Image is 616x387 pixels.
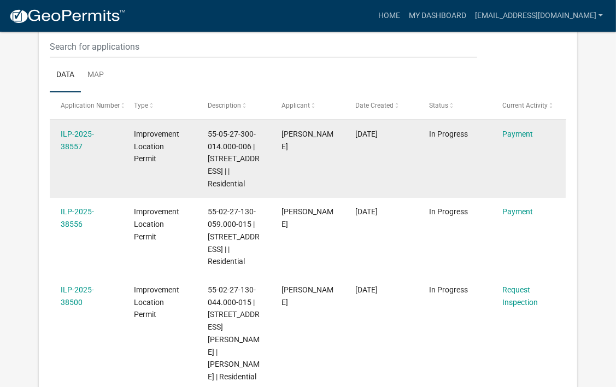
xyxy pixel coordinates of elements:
span: Improvement Location Permit [134,285,179,319]
a: Data [50,58,81,93]
a: Payment [503,130,533,138]
span: Status [429,102,448,109]
span: Cindy Thrasher [281,285,333,307]
a: Request Inspection [503,285,538,307]
datatable-header-cell: Application Number [50,92,124,119]
span: Applicant [281,102,310,109]
datatable-header-cell: Current Activity [492,92,566,119]
a: [EMAIL_ADDRESS][DOMAIN_NAME] [471,5,607,26]
a: ILP-2025-38557 [61,130,94,151]
span: 55-02-27-130-044.000-015 | 13872 N KENNARD WAY | Cindy Thrasher | Residential [208,285,260,381]
datatable-header-cell: Applicant [271,92,345,119]
span: Current Activity [503,102,548,109]
span: Improvement Location Permit [134,130,179,163]
span: 55-02-27-130-059.000-015 | 13874 N AMERICUS WAY | | Residential [208,207,260,266]
span: 08/08/2025 [355,207,378,216]
span: 08/08/2025 [355,130,378,138]
a: Home [374,5,404,26]
span: Description [208,102,241,109]
datatable-header-cell: Description [197,92,271,119]
span: Improvement Location Permit [134,207,179,241]
a: ILP-2025-38500 [61,285,94,307]
datatable-header-cell: Type [124,92,197,119]
span: Application Number [61,102,120,109]
a: Payment [503,207,533,216]
datatable-header-cell: Date Created [345,92,419,119]
span: In Progress [429,285,468,294]
span: Date Created [355,102,394,109]
span: In Progress [429,130,468,138]
span: Type [134,102,148,109]
datatable-header-cell: Status [419,92,492,119]
span: Cindy Thrasher [281,130,333,151]
span: 55-05-27-300-014.000-006 | 7274 GOAT HOLLOW RD | | Residential [208,130,260,188]
a: Map [81,58,110,93]
input: Search for applications [50,36,477,58]
a: My Dashboard [404,5,471,26]
span: In Progress [429,207,468,216]
a: ILP-2025-38556 [61,207,94,228]
span: Cindy Thrasher [281,207,333,228]
span: 07/13/2025 [355,285,378,294]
